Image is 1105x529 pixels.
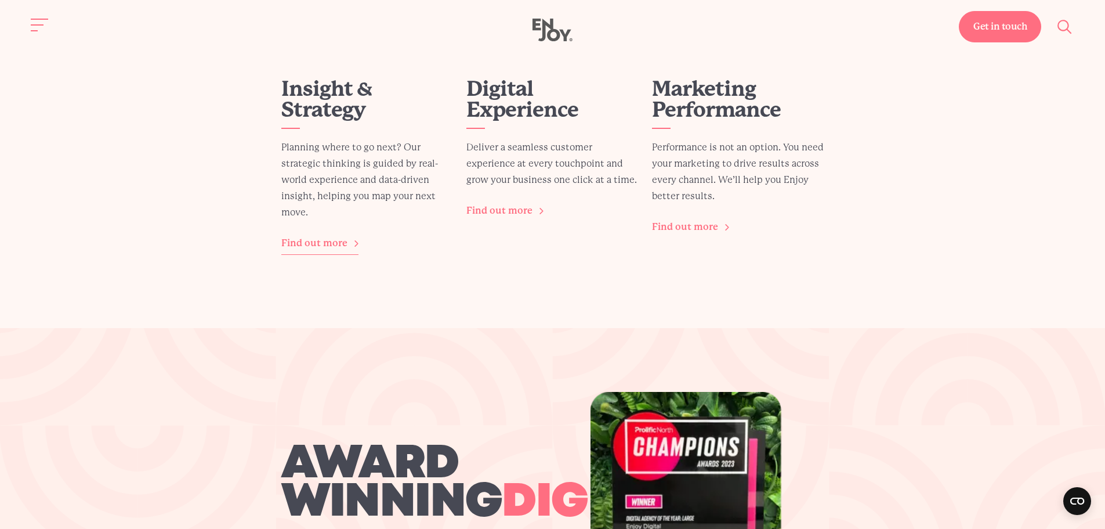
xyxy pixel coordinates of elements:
[652,216,729,238] a: Find out more
[281,445,700,522] h2: award winning
[28,13,52,37] button: Site navigation
[1053,15,1077,39] button: Site search
[466,200,544,222] a: Find out more
[281,232,358,254] a: Find out more
[281,77,372,122] a: Insight & Strategy
[466,139,638,188] p: Deliver a seamless customer experience at every touchpoint and grow your business one click at a ...
[502,482,700,524] span: digital.
[281,139,453,221] p: Planning where to go next? Our strategic thinking is guided by real-world experience and data-dri...
[959,11,1041,42] a: Get in touch
[652,77,781,122] a: Marketing Performance
[466,77,578,122] a: Digital Experience
[652,139,824,204] p: Performance is not an option. You need your marketing to drive results across every channel. We’l...
[1063,487,1091,515] button: Open CMP widget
